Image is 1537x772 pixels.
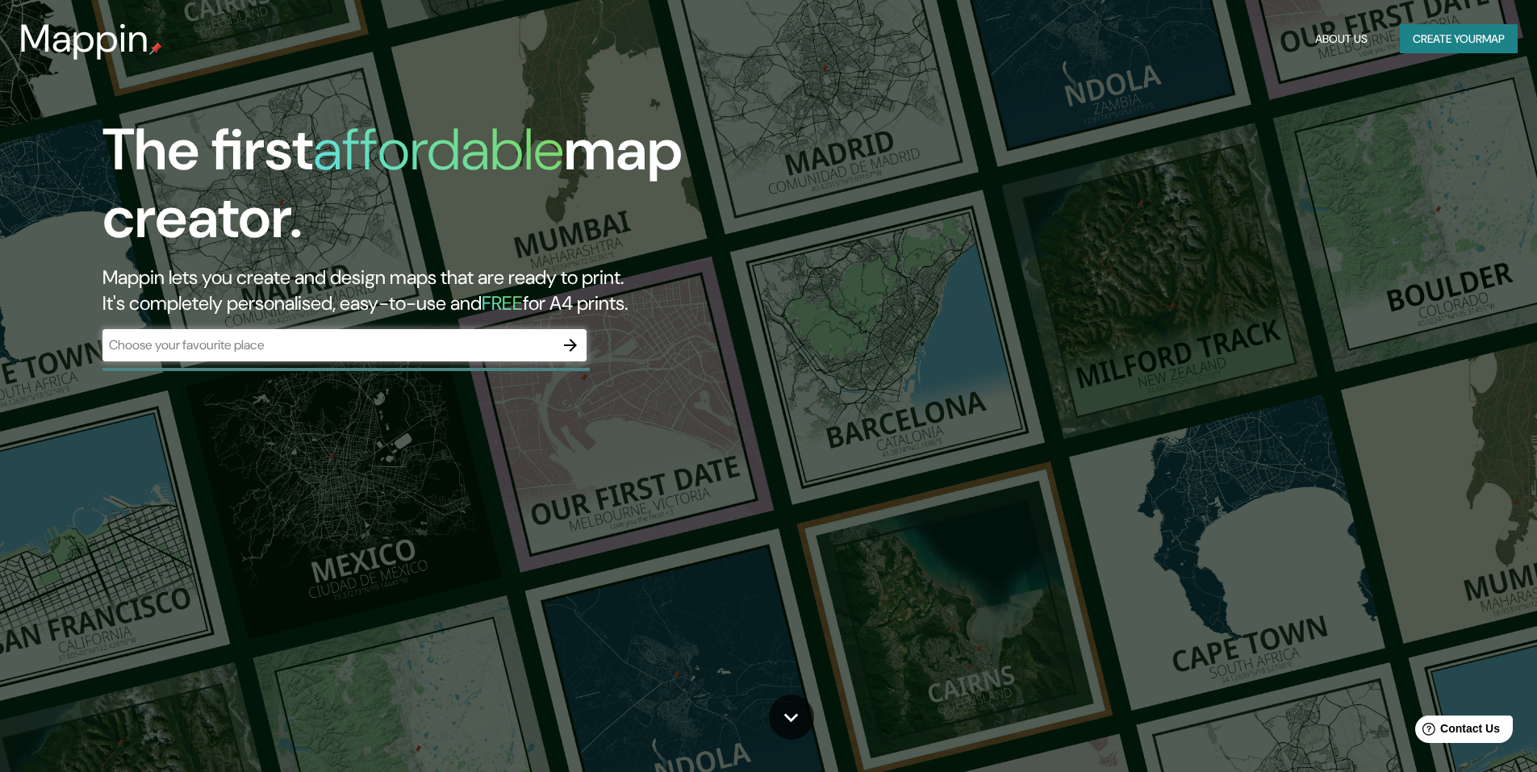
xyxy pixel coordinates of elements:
[1400,24,1518,54] button: Create yourmap
[19,16,149,61] h3: Mappin
[1393,709,1519,754] iframe: Help widget launcher
[102,336,554,354] input: Choose your favourite place
[482,290,523,315] h5: FREE
[102,116,871,265] h1: The first map creator.
[149,42,162,55] img: mappin-pin
[102,265,871,316] h2: Mappin lets you create and design maps that are ready to print. It's completely personalised, eas...
[1309,24,1374,54] button: About Us
[313,112,564,187] h1: affordable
